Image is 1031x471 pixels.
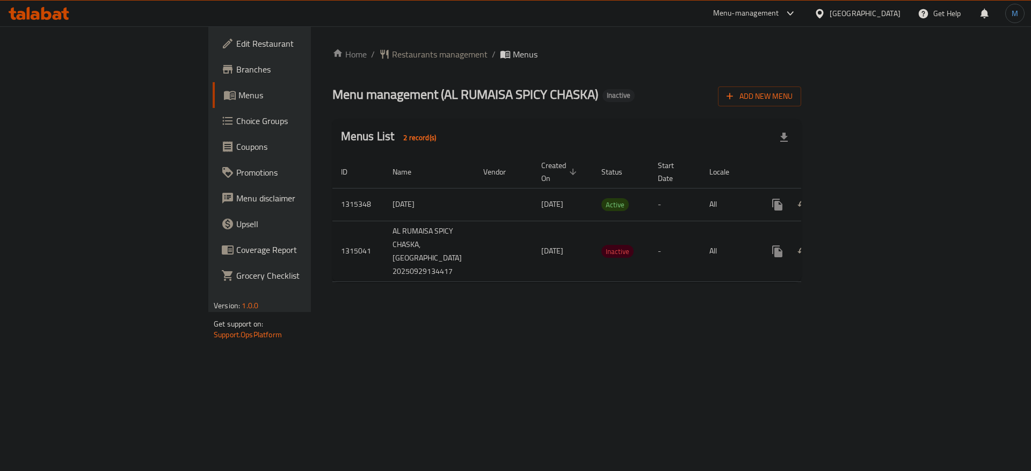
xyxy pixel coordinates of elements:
div: Menu-management [713,7,779,20]
span: ID [341,165,361,178]
button: more [765,192,790,218]
button: more [765,238,790,264]
div: Inactive [602,89,635,102]
span: M [1012,8,1018,19]
span: Coverage Report [236,243,372,256]
td: All [701,221,756,281]
span: 2 record(s) [397,133,442,143]
span: Inactive [602,91,635,100]
span: Get support on: [214,317,263,331]
span: Branches [236,63,372,76]
td: All [701,188,756,221]
a: Upsell [213,211,381,237]
a: Grocery Checklist [213,263,381,288]
div: Export file [771,125,797,150]
span: Vendor [483,165,520,178]
span: Add New Menu [727,90,793,103]
div: [GEOGRAPHIC_DATA] [830,8,901,19]
li: / [492,48,496,61]
span: Restaurants management [392,48,488,61]
span: Active [601,199,629,211]
div: Active [601,198,629,211]
span: Start Date [658,159,688,185]
nav: breadcrumb [332,48,801,61]
td: - [649,221,701,281]
a: Menu disclaimer [213,185,381,211]
a: Coupons [213,134,381,160]
span: Promotions [236,166,372,179]
span: Menus [513,48,538,61]
span: Locale [709,165,743,178]
td: [DATE] [384,188,475,221]
span: Choice Groups [236,114,372,127]
span: Grocery Checklist [236,269,372,282]
button: Change Status [790,192,816,218]
a: Choice Groups [213,108,381,134]
a: Branches [213,56,381,82]
h2: Menus List [341,128,442,146]
span: Name [393,165,425,178]
a: Restaurants management [379,48,488,61]
span: Upsell [236,218,372,230]
span: Menus [238,89,372,102]
a: Menus [213,82,381,108]
table: enhanced table [332,156,876,282]
td: - [649,188,701,221]
button: Add New Menu [718,86,801,106]
span: Created On [541,159,580,185]
span: Inactive [601,245,634,258]
span: Version: [214,299,240,313]
span: Edit Restaurant [236,37,372,50]
th: Actions [756,156,876,189]
td: AL RUMAISA SPICY CHASKA,[GEOGRAPHIC_DATA] 20250929134417 [384,221,475,281]
span: Coupons [236,140,372,153]
a: Support.OpsPlatform [214,328,282,342]
span: 1.0.0 [242,299,258,313]
button: Change Status [790,238,816,264]
span: Status [601,165,636,178]
span: Menu disclaimer [236,192,372,205]
a: Coverage Report [213,237,381,263]
span: Menu management ( AL RUMAISA SPICY CHASKA ) [332,82,598,106]
span: [DATE] [541,244,563,258]
span: [DATE] [541,197,563,211]
a: Edit Restaurant [213,31,381,56]
a: Promotions [213,160,381,185]
div: Total records count [397,129,442,146]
